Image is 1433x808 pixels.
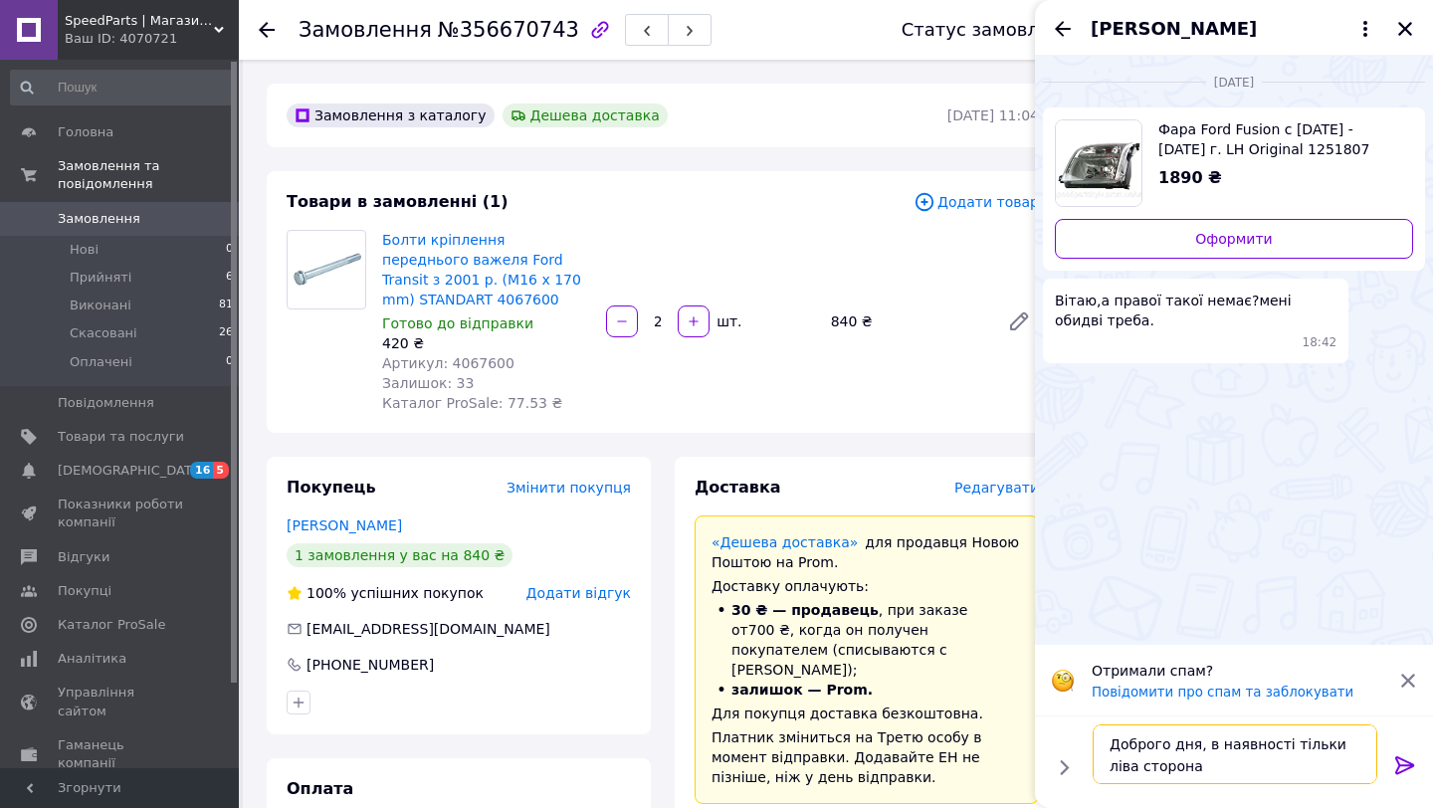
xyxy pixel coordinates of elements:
[287,103,495,127] div: Замовлення з каталогу
[58,157,239,193] span: Замовлення та повідомлення
[287,779,353,798] span: Оплата
[226,353,233,371] span: 0
[70,241,99,259] span: Нові
[914,191,1039,213] span: Додати товар
[999,302,1039,341] a: Редагувати
[299,18,432,42] span: Замовлення
[382,232,581,307] a: Болти кріплення переднього важеля Ford Transit з 2001 р. (M16 x 170 mm) STANDART 4067600
[1056,120,1141,206] img: 6617279395_w640_h640_fara-ford-fusion.jpg
[307,621,550,637] span: [EMAIL_ADDRESS][DOMAIN_NAME]
[1093,724,1377,784] textarea: Доброго дня, в наявності тільки ліва сторона
[712,576,1022,596] div: Доставку оплачують:
[58,123,113,141] span: Головна
[190,462,213,479] span: 16
[526,585,631,601] span: Додати відгук
[438,18,579,42] span: №356670743
[712,534,858,550] a: «Дешева доставка»
[219,324,233,342] span: 26
[1051,669,1075,693] img: :face_with_monocle:
[731,602,879,618] span: 30 ₴ — продавець
[58,650,126,668] span: Аналітика
[70,324,137,342] span: Скасовані
[58,496,184,531] span: Показники роботи компанії
[1051,754,1077,780] button: Показати кнопки
[1043,72,1425,92] div: 10.08.2025
[213,462,229,479] span: 5
[507,480,631,496] span: Змінити покупця
[382,315,533,331] span: Готово до відправки
[65,30,239,48] div: Ваш ID: 4070721
[219,297,233,314] span: 81
[712,727,1022,787] div: Платник зміниться на Третю особу в момент відправки. Додавайте ЕН не пізніше, ніж у день відправки.
[1055,219,1413,259] a: Оформити
[1055,119,1413,207] a: Переглянути товар
[823,307,991,335] div: 840 ₴
[731,682,873,698] span: залишок — Prom.
[307,585,346,601] span: 100%
[1092,661,1387,681] p: Отримали спам?
[503,103,668,127] div: Дешева доставка
[712,532,1022,572] div: для продавця Новою Поштою на Prom.
[58,616,165,634] span: Каталог ProSale
[10,70,235,105] input: Пошук
[288,244,365,295] img: Болти кріплення переднього важеля Ford Transit з 2001 р. (M16 x 170 mm) STANDART 4067600
[226,241,233,259] span: 0
[1303,334,1337,351] span: 18:42 10.08.2025
[382,355,514,371] span: Артикул: 4067600
[1091,16,1257,42] span: [PERSON_NAME]
[287,192,509,211] span: Товари в замовленні (1)
[287,543,512,567] div: 1 замовлення у вас на 840 ₴
[58,394,154,412] span: Повідомлення
[58,582,111,600] span: Покупці
[70,297,131,314] span: Виконані
[712,704,1022,723] div: Для покупця доставка безкоштовна.
[1158,119,1397,159] span: Фара Ford Fusion с [DATE] - [DATE] г. LH Original 1251807
[70,269,131,287] span: Прийняті
[259,20,275,40] div: Повернутися назад
[1051,17,1075,41] button: Назад
[1393,17,1417,41] button: Закрити
[382,333,590,353] div: 420 ₴
[287,583,484,603] div: успішних покупок
[287,517,402,533] a: [PERSON_NAME]
[902,20,1085,40] div: Статус замовлення
[712,311,743,331] div: шт.
[226,269,233,287] span: 6
[954,480,1039,496] span: Редагувати
[947,107,1039,123] time: [DATE] 11:04
[58,462,205,480] span: [DEMOGRAPHIC_DATA]
[1206,75,1263,92] span: [DATE]
[58,210,140,228] span: Замовлення
[382,375,474,391] span: Залишок: 33
[58,736,184,772] span: Гаманець компанії
[1158,168,1222,187] span: 1890 ₴
[1055,291,1336,330] span: Вітаю,а правої такої немає?мені обидві треба.
[305,655,436,675] div: [PHONE_NUMBER]
[382,395,562,411] span: Каталог ProSale: 77.53 ₴
[695,478,781,497] span: Доставка
[58,548,109,566] span: Відгуки
[65,12,214,30] span: SpeedParts | Магазин Автозапчастин
[1092,685,1353,700] button: Повідомити про спам та заблокувати
[287,478,376,497] span: Покупець
[712,600,1022,680] li: , при заказе от 700 ₴ , когда он получен покупателем (списываются с [PERSON_NAME]);
[58,428,184,446] span: Товари та послуги
[58,684,184,719] span: Управління сайтом
[1091,16,1377,42] button: [PERSON_NAME]
[70,353,132,371] span: Оплачені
